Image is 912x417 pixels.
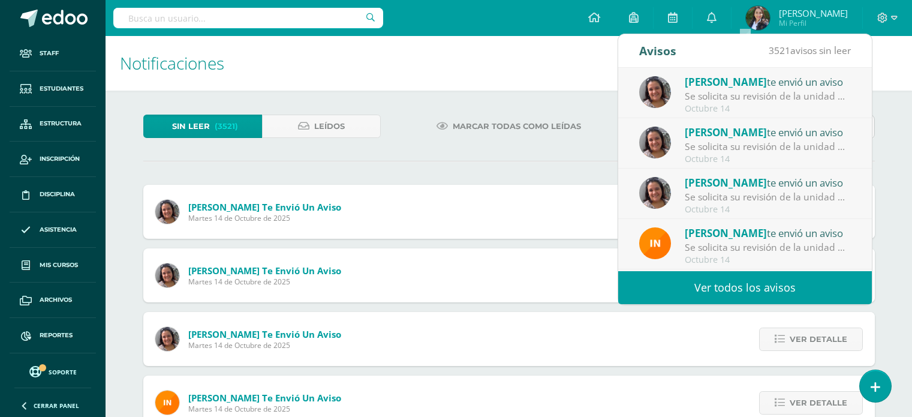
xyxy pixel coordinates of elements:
div: te envió un aviso [685,175,851,190]
div: Octubre 14 [685,255,851,265]
a: Marcar todas como leídas [422,115,596,138]
span: Martes 14 de Octubre de 2025 [188,340,341,350]
img: 88328296423004fd1088a33baeb035dd.png [155,391,179,415]
div: Se solicita su revisión de la unidad Unidad 3 para el curso English Segundo Primaria 'A': http://... [685,89,851,103]
span: [PERSON_NAME] [779,7,848,19]
span: Archivos [40,295,72,305]
span: [PERSON_NAME] te envió un aviso [188,265,341,277]
a: Staff [10,36,96,71]
a: Leídos [262,115,381,138]
span: Mi Perfil [779,18,848,28]
span: (3521) [215,115,238,137]
a: Ver todos los avisos [618,271,872,304]
span: Reportes [40,331,73,340]
span: Ver detalle [790,328,847,350]
div: Octubre 14 [685,104,851,114]
img: b6382fdfb98c63b9c8dfc96a8b856337.png [155,263,179,287]
span: Martes 14 de Octubre de 2025 [188,404,341,414]
span: Leídos [314,115,345,137]
img: a691fb3229d55866dc4a4c80c723f905.png [746,6,770,30]
span: Disciplina [40,190,75,199]
span: [PERSON_NAME] [685,75,767,89]
a: Archivos [10,283,96,318]
div: Octubre 14 [685,205,851,215]
a: Disciplina [10,177,96,212]
div: Se solicita su revisión de la unidad Unidad 3 para el curso Ciencias Sociales Cuarto Primaria 'A'... [685,241,851,254]
div: Avisos [639,34,676,67]
span: Estructura [40,119,82,128]
span: Notificaciones [120,52,224,74]
a: Reportes [10,318,96,353]
span: Martes 14 de Octubre de 2025 [188,213,341,223]
div: Se solicita su revisión de la unidad Unidad 1 para el curso Arts Quinto Primaria 'C': http://sagr... [685,190,851,204]
span: Staff [40,49,59,58]
span: Mis cursos [40,260,78,270]
span: avisos sin leer [769,44,851,57]
a: Inscripción [10,142,96,177]
div: te envió un aviso [685,124,851,140]
a: Estructura [10,107,96,142]
span: Sin leer [172,115,210,137]
img: b6382fdfb98c63b9c8dfc96a8b856337.png [155,200,179,224]
img: b6382fdfb98c63b9c8dfc96a8b856337.png [155,327,179,351]
a: Sin leer(3521) [143,115,262,138]
span: Cerrar panel [34,401,79,410]
img: b6382fdfb98c63b9c8dfc96a8b856337.png [639,177,671,209]
img: b6382fdfb98c63b9c8dfc96a8b856337.png [639,76,671,108]
span: [PERSON_NAME] [685,125,767,139]
span: [PERSON_NAME] [685,176,767,190]
span: Estudiantes [40,84,83,94]
img: 88328296423004fd1088a33baeb035dd.png [639,227,671,259]
div: te envió un aviso [685,225,851,241]
a: Estudiantes [10,71,96,107]
span: Inscripción [40,154,80,164]
div: Octubre 14 [685,154,851,164]
a: Mis cursos [10,248,96,283]
span: Ver detalle [790,392,847,414]
span: 3521 [769,44,790,57]
span: [PERSON_NAME] [685,226,767,240]
span: Marcar todas como leídas [453,115,581,137]
a: Soporte [14,363,91,379]
div: Se solicita su revisión de la unidad Unidad 2 para el curso English Cuarto Primaria 'B': http://s... [685,140,851,154]
input: Busca un usuario... [113,8,383,28]
div: te envió un aviso [685,74,851,89]
span: [PERSON_NAME] te envió un aviso [188,328,341,340]
span: [PERSON_NAME] te envió un aviso [188,201,341,213]
img: b6382fdfb98c63b9c8dfc96a8b856337.png [639,127,671,158]
span: Soporte [49,368,77,376]
a: Asistencia [10,212,96,248]
span: Martes 14 de Octubre de 2025 [188,277,341,287]
span: Asistencia [40,225,77,235]
span: [PERSON_NAME] te envió un aviso [188,392,341,404]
